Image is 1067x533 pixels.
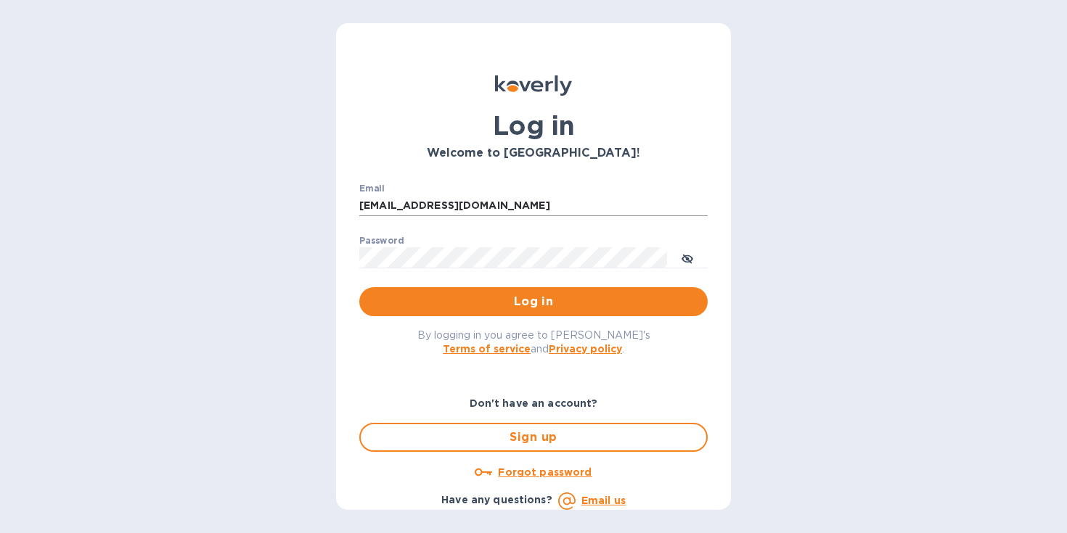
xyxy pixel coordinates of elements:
button: Log in [359,287,708,316]
button: toggle password visibility [673,243,702,272]
u: Forgot password [498,466,592,478]
span: Log in [371,293,696,310]
h1: Log in [359,110,708,141]
b: Don't have an account? [470,397,598,409]
label: Email [359,184,385,193]
span: By logging in you agree to [PERSON_NAME]'s and . [417,329,650,355]
b: Have any questions? [441,494,552,505]
span: Sign up [372,429,695,446]
a: Privacy policy [549,343,622,355]
label: Password [359,236,404,245]
h3: Welcome to [GEOGRAPHIC_DATA]! [359,146,708,160]
input: Enter email address [359,195,708,217]
a: Email us [581,495,626,506]
button: Sign up [359,423,708,452]
a: Terms of service [443,343,531,355]
img: Koverly [495,75,572,96]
